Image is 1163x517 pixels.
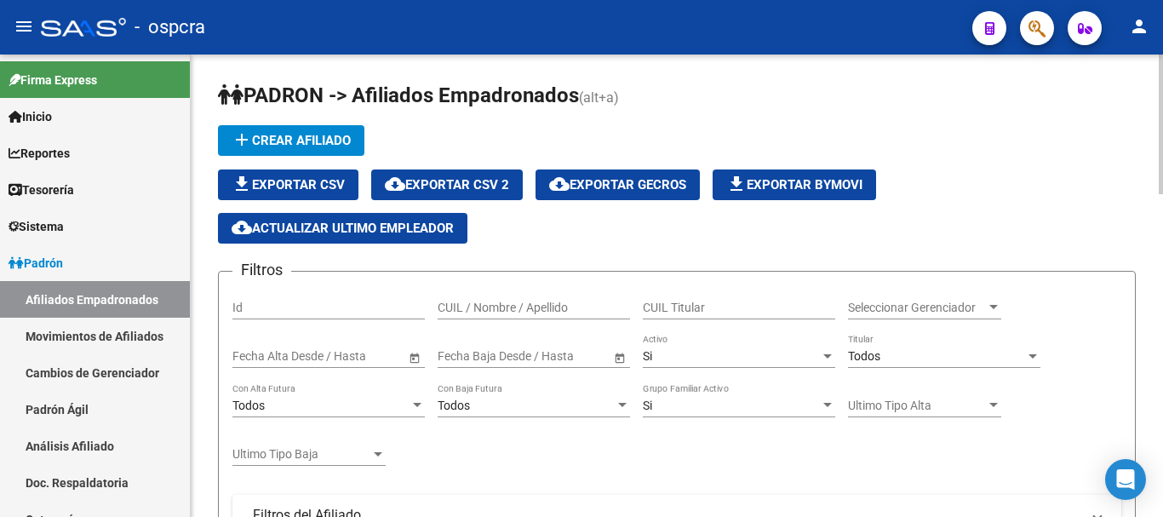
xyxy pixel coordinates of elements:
[536,169,700,200] button: Exportar GECROS
[438,399,470,412] span: Todos
[232,177,345,192] span: Exportar CSV
[405,348,423,366] button: Open calendar
[549,174,570,194] mat-icon: cloud_download
[726,174,747,194] mat-icon: file_download
[218,125,364,156] button: Crear Afiliado
[610,348,628,366] button: Open calendar
[848,349,880,363] span: Todos
[218,213,467,244] button: Actualizar ultimo Empleador
[385,174,405,194] mat-icon: cloud_download
[549,177,686,192] span: Exportar GECROS
[232,217,252,238] mat-icon: cloud_download
[232,258,291,282] h3: Filtros
[232,174,252,194] mat-icon: file_download
[643,349,652,363] span: Si
[232,399,265,412] span: Todos
[309,349,392,364] input: Fecha fin
[579,89,619,106] span: (alt+a)
[1105,459,1146,500] div: Open Intercom Messenger
[218,169,358,200] button: Exportar CSV
[848,301,986,315] span: Seleccionar Gerenciador
[14,16,34,37] mat-icon: menu
[385,177,509,192] span: Exportar CSV 2
[218,83,579,107] span: PADRON -> Afiliados Empadronados
[135,9,205,46] span: - ospcra
[232,221,454,236] span: Actualizar ultimo Empleador
[232,447,370,462] span: Ultimo Tipo Baja
[726,177,862,192] span: Exportar Bymovi
[514,349,598,364] input: Fecha fin
[643,399,652,412] span: Si
[232,129,252,150] mat-icon: add
[371,169,523,200] button: Exportar CSV 2
[438,349,500,364] input: Fecha inicio
[9,71,97,89] span: Firma Express
[232,133,351,148] span: Crear Afiliado
[9,144,70,163] span: Reportes
[848,399,986,413] span: Ultimo Tipo Alta
[232,349,295,364] input: Fecha inicio
[713,169,876,200] button: Exportar Bymovi
[9,107,52,126] span: Inicio
[9,254,63,273] span: Padrón
[9,217,64,236] span: Sistema
[9,181,74,199] span: Tesorería
[1129,16,1149,37] mat-icon: person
